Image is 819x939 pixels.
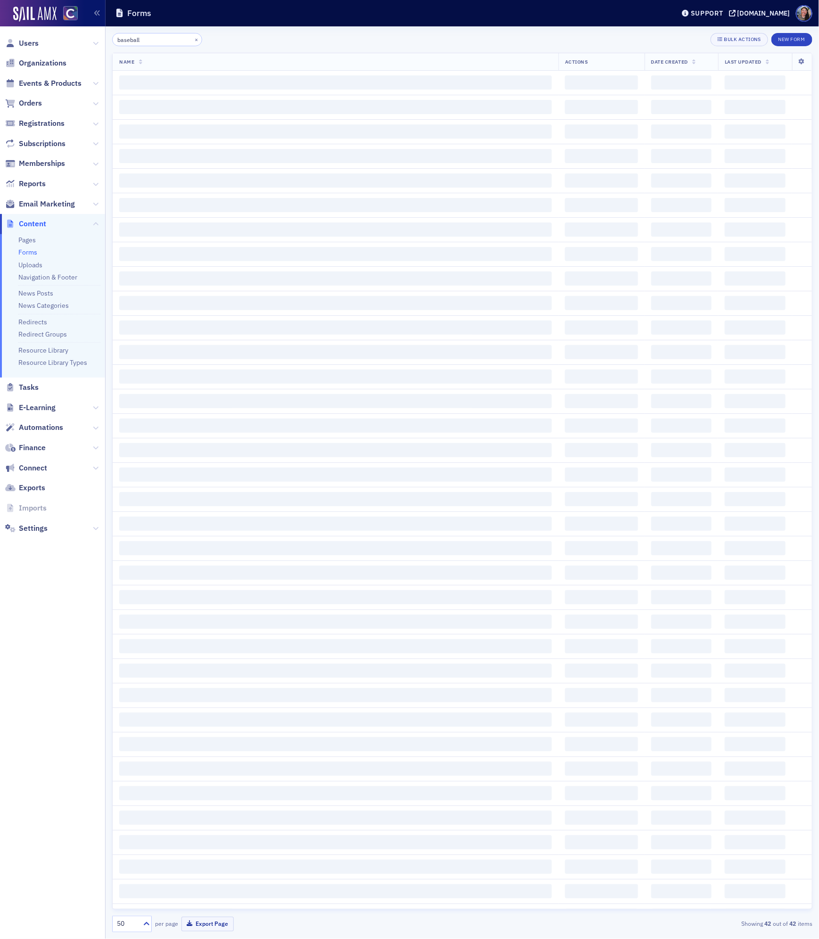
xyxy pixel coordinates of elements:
[725,688,786,702] span: ‌
[651,173,712,188] span: ‌
[725,541,786,555] span: ‌
[565,419,638,433] span: ‌
[651,835,712,849] span: ‌
[5,179,46,189] a: Reports
[651,811,712,825] span: ‌
[19,523,48,534] span: Settings
[725,566,786,580] span: ‌
[725,222,786,237] span: ‌
[117,919,138,929] div: 50
[691,9,723,17] div: Support
[5,38,39,49] a: Users
[651,713,712,727] span: ‌
[5,422,63,433] a: Automations
[651,786,712,800] span: ‌
[725,419,786,433] span: ‌
[725,884,786,898] span: ‌
[5,523,48,534] a: Settings
[725,75,786,90] span: ‌
[565,639,638,653] span: ‌
[565,345,638,359] span: ‌
[651,75,712,90] span: ‌
[565,443,638,457] span: ‌
[119,247,552,261] span: ‌
[19,158,65,169] span: Memberships
[19,118,65,129] span: Registrations
[771,34,812,43] a: New Form
[725,468,786,482] span: ‌
[771,33,812,46] button: New Form
[725,149,786,163] span: ‌
[119,664,552,678] span: ‌
[651,762,712,776] span: ‌
[19,199,75,209] span: Email Marketing
[651,443,712,457] span: ‌
[5,58,66,68] a: Organizations
[725,321,786,335] span: ‌
[651,615,712,629] span: ‌
[127,8,151,19] h1: Forms
[651,468,712,482] span: ‌
[725,860,786,874] span: ‌
[651,222,712,237] span: ‌
[565,590,638,604] span: ‌
[63,6,78,21] img: SailAMX
[725,811,786,825] span: ‌
[565,517,638,531] span: ‌
[565,786,638,800] span: ‌
[725,517,786,531] span: ‌
[119,786,552,800] span: ‌
[19,38,39,49] span: Users
[565,173,638,188] span: ‌
[18,248,37,256] a: Forms
[565,394,638,408] span: ‌
[565,272,638,286] span: ‌
[119,517,552,531] span: ‌
[119,615,552,629] span: ‌
[725,370,786,384] span: ‌
[119,321,552,335] span: ‌
[565,75,638,90] span: ‌
[5,118,65,129] a: Registrations
[565,737,638,751] span: ‌
[5,463,47,473] a: Connect
[119,345,552,359] span: ‌
[13,7,57,22] img: SailAMX
[119,688,552,702] span: ‌
[119,492,552,506] span: ‌
[565,247,638,261] span: ‌
[565,222,638,237] span: ‌
[19,503,47,513] span: Imports
[651,370,712,384] span: ‌
[651,517,712,531] span: ‌
[155,920,178,928] label: per page
[651,541,712,555] span: ‌
[19,443,46,453] span: Finance
[119,590,552,604] span: ‌
[651,590,712,604] span: ‌
[119,100,552,114] span: ‌
[119,272,552,286] span: ‌
[19,78,82,89] span: Events & Products
[725,615,786,629] span: ‌
[651,272,712,286] span: ‌
[119,811,552,825] span: ‌
[18,318,47,326] a: Redirects
[651,247,712,261] span: ‌
[119,75,552,90] span: ‌
[725,762,786,776] span: ‌
[651,566,712,580] span: ‌
[119,713,552,727] span: ‌
[19,98,42,108] span: Orders
[119,419,552,433] span: ‌
[5,158,65,169] a: Memberships
[565,541,638,555] span: ‌
[725,124,786,139] span: ‌
[651,639,712,653] span: ‌
[119,58,134,65] span: Name
[5,503,47,513] a: Imports
[565,149,638,163] span: ‌
[18,236,36,244] a: Pages
[725,394,786,408] span: ‌
[19,403,56,413] span: E-Learning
